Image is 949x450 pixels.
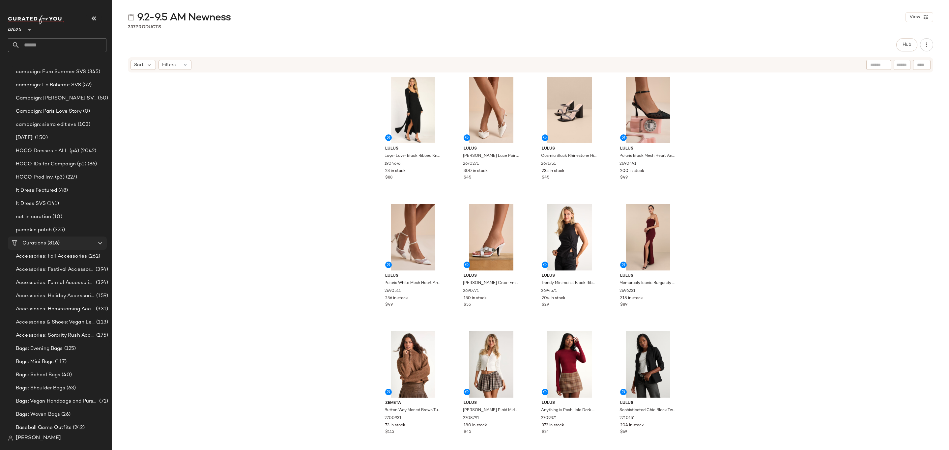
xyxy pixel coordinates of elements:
[541,161,556,167] span: 2671751
[380,204,446,270] img: 2690511_01_OM_2025-08-29.jpg
[385,168,406,174] span: 23 in stock
[463,280,519,286] span: [PERSON_NAME] Croc-Embossed High Heel Slide Sandals
[8,15,64,24] img: cfy_white_logo.C9jOOHJF.svg
[536,331,603,398] img: 2709371_01_hero_2025-08-29.jpg
[909,14,920,20] span: View
[16,174,65,181] span: HOCO Prod Inv. (p3)
[87,253,100,260] span: (262)
[385,400,441,406] span: Zemeta
[615,331,681,398] img: 2710151_01_hero_2025-08-29.jpg
[615,77,681,143] img: 2690491_01_OM_2025-08-29.jpg
[94,266,108,273] span: (394)
[16,95,97,102] span: Campaign: [PERSON_NAME] SVS
[463,415,479,421] span: 2708791
[619,288,635,294] span: 2696231
[536,77,603,143] img: 2671751_02_front_2025-08-21.jpg
[464,168,488,174] span: 300 in stock
[536,204,603,270] img: 2694571_01_hero_2025-08-27.jpg
[542,400,597,406] span: Lulus
[385,295,408,301] span: 256 in stock
[97,95,108,102] span: (50)
[619,415,635,421] span: 2710151
[16,108,82,115] span: Campaign: Paris Love Story
[542,175,549,181] span: $45
[385,408,440,413] span: Button Way Marled Brown Turtleneck Cardigan Sweater
[620,168,644,174] span: 200 in stock
[16,358,54,366] span: Bags: Mini Bags
[464,423,487,429] span: 180 in stock
[22,239,46,247] span: Curations
[46,200,59,208] span: (141)
[620,302,627,308] span: $89
[385,175,392,181] span: $88
[541,280,597,286] span: Trendy Minimalist Black Ribbed Knotted Tank Top
[464,273,519,279] span: Lulus
[95,319,108,326] span: (113)
[16,253,87,260] span: Accessories: Fall Accessories
[81,81,92,89] span: (52)
[541,408,597,413] span: Anything is Posh-ible Dark Red Top
[619,408,675,413] span: Sophisticated Chic Black Tweed Blazer
[385,280,440,286] span: Polaris White Mesh Heart Ankle Strap Pumps
[76,121,91,128] span: (103)
[458,204,525,270] img: 2690771_01_OM_2025-08-29.jpg
[16,200,46,208] span: It Dress SVS
[463,408,519,413] span: [PERSON_NAME] Plaid Mid-Rise Micro Bubble-Hem Mini Skirt
[906,12,933,22] button: View
[542,423,564,429] span: 372 in stock
[52,226,65,234] span: (325)
[896,38,917,51] button: Hub
[8,436,13,441] img: svg%3e
[464,146,519,152] span: Lulus
[463,288,479,294] span: 2690771
[620,429,627,435] span: $69
[385,302,393,308] span: $49
[619,280,675,286] span: Memorably Iconic Burgundy Strapless Lace Bustier Maxi Dress
[16,266,94,273] span: Accessories: Festival Accessories
[60,371,72,379] span: (40)
[464,400,519,406] span: Lulus
[385,415,401,421] span: 2700931
[620,146,676,152] span: Lulus
[16,371,60,379] span: Bags: School Bags
[16,398,98,405] span: Bags: Vegan Handbags and Purses
[16,411,60,418] span: Bags: Woven Bags
[128,24,161,31] div: Products
[542,168,564,174] span: 235 in stock
[65,384,76,392] span: (63)
[542,295,565,301] span: 204 in stock
[16,134,34,142] span: [DATE]!
[542,273,597,279] span: Lulus
[541,153,597,159] span: Cosmia Black Rhinestone High Heel Slide Sandals
[82,108,90,115] span: (0)
[620,400,676,406] span: Lulus
[385,146,441,152] span: Lulus
[60,411,71,418] span: (26)
[16,332,95,339] span: Accessories: Sorority Rush Accessories
[385,423,405,429] span: 73 in stock
[134,62,144,69] span: Sort
[620,423,644,429] span: 204 in stock
[16,279,95,287] span: Accessories: Formal Accessories
[385,288,401,294] span: 2690511
[463,161,479,167] span: 2670271
[464,295,487,301] span: 150 in stock
[128,25,135,30] span: 237
[95,292,108,300] span: (159)
[542,429,549,435] span: $24
[16,213,51,221] span: not in curation
[16,424,72,432] span: Baseball Game Outfits
[463,153,519,159] span: [PERSON_NAME] Lace Pointed-Toe Mule Pumps
[86,160,97,168] span: (86)
[16,305,95,313] span: Accessories: Homecoming Accessories
[902,42,911,47] span: Hub
[380,331,446,398] img: 2700931_01_hero_2025-08-26.jpg
[16,434,61,442] span: [PERSON_NAME]
[620,273,676,279] span: Lulus
[72,424,85,432] span: (242)
[63,345,76,352] span: (125)
[458,77,525,143] img: 2670271_01_OM_2025-08-29.jpg
[16,384,65,392] span: Bags: Shoulder Bags
[16,68,86,76] span: campaign: Euro Summer SVS
[615,204,681,270] img: 2696231_01_hero.jpg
